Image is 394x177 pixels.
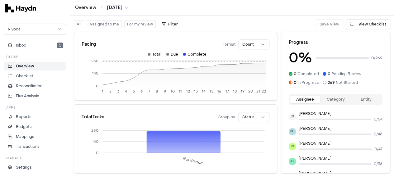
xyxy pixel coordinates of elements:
tspan: 3 [117,89,119,94]
span: Group by: [218,115,236,120]
p: Flux Analysis [16,93,39,99]
span: / [99,4,104,11]
tspan: Not Started [183,156,203,166]
img: svg+xml,%3c [5,4,36,12]
p: Mappings [16,134,34,139]
h3: Apps [6,105,16,110]
span: 0 / 36 [374,161,382,166]
h3: Close [6,55,18,59]
tspan: 15 [210,89,213,94]
tspan: 140 [92,139,98,144]
a: Flux Analysis [4,92,66,100]
tspan: 280 [91,59,98,63]
tspan: 22 [262,89,266,94]
tspan: 4 [125,89,127,94]
p: Transactions [16,144,40,149]
div: Total Tasks [82,114,104,120]
p: Reconciliation [16,83,42,89]
a: Reconciliation [4,82,66,90]
tspan: 18 [233,89,237,94]
span: JS [289,113,296,120]
span: 0 / 48 [374,132,382,137]
button: Assignee [290,96,320,103]
tspan: 0 [96,151,98,155]
span: [DATE] [107,5,122,11]
span: KT [289,158,296,165]
p: [PERSON_NAME] [299,171,382,176]
tspan: 140 [92,71,98,76]
span: 0 [294,80,297,85]
p: [PERSON_NAME] [299,141,382,146]
tspan: 13 [194,89,198,94]
span: BH [289,128,296,135]
span: Not Started [328,80,358,85]
div: Complete [183,52,206,57]
span: 5 [57,43,63,48]
tspan: 19 [241,89,244,94]
span: 0 / 269 [371,56,382,61]
span: 0 [294,71,297,76]
a: Budgets [4,122,66,131]
a: Overview [4,62,66,70]
span: 0 / 47 [374,147,382,152]
button: All [74,20,84,28]
span: 0 [328,71,330,76]
tspan: 10 [171,89,175,94]
tspan: 14 [202,89,206,94]
tspan: 11 [179,89,182,94]
p: Reports [16,114,31,120]
h3: Manage [6,156,22,161]
a: Checklist [4,72,66,80]
tspan: 0 [96,84,98,88]
a: Settings [4,163,66,172]
span: Format [222,42,236,47]
p: Checklist [16,73,33,79]
a: Reports [4,112,66,121]
tspan: 21 [256,89,260,94]
tspan: 5 [133,89,135,94]
nav: breadcrumb [75,5,129,11]
p: [PERSON_NAME] [299,111,382,116]
p: Overview [16,63,34,69]
tspan: 12 [186,89,190,94]
button: View Checklist [346,19,390,29]
p: [PERSON_NAME] [299,156,382,161]
span: Inbox [16,43,26,48]
h3: 0 % [289,48,312,68]
p: [PERSON_NAME] [299,126,382,131]
tspan: 8 [156,89,158,94]
button: For my review [124,20,156,28]
p: Budgets [16,124,32,129]
a: Transactions [4,142,66,151]
p: Settings [16,165,32,170]
span: 269 [328,80,335,85]
tspan: 9 [164,89,166,94]
span: Pending Review [328,71,361,76]
tspan: 17 [225,89,229,94]
button: Category [320,96,351,103]
span: JS [289,143,296,150]
button: Inbox5 [4,41,66,50]
tspan: 16 [217,89,221,94]
div: Pacing [82,41,96,48]
span: In Progress [294,80,319,85]
div: Total [148,52,161,57]
div: Due [166,52,178,57]
a: Overview [75,5,96,11]
tspan: 7 [148,89,150,94]
tspan: 6 [140,89,143,94]
span: 0 / 54 [374,117,382,122]
button: Assigned to me [87,20,122,28]
tspan: 280 [91,128,98,133]
button: Entity [351,96,381,103]
span: Completed [294,71,319,76]
button: Filter [158,19,182,29]
button: [DATE] [107,5,129,11]
div: Progress [289,39,382,46]
a: Mappings [4,132,66,141]
tspan: 1 [102,89,103,94]
tspan: 2 [109,89,112,94]
tspan: 20 [248,89,253,94]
